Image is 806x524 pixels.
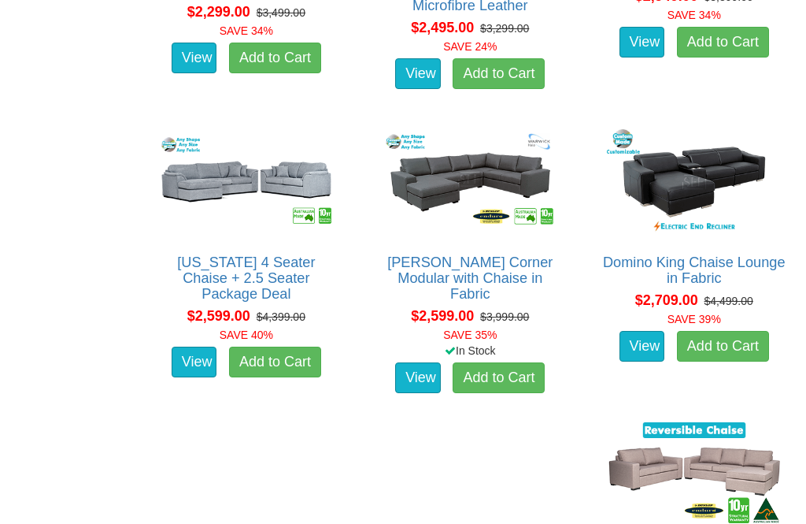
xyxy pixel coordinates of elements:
del: $3,999.00 [480,311,529,324]
a: Add to Cart [453,59,545,91]
font: SAVE 40% [220,329,273,342]
a: View [395,59,441,91]
a: Domino King Chaise Lounge in Fabric [603,255,786,287]
del: $4,499.00 [704,295,753,308]
font: SAVE 34% [667,9,721,22]
div: In Stock [367,344,573,359]
span: $2,299.00 [187,5,250,20]
a: Add to Cart [677,28,769,59]
span: $2,709.00 [635,293,698,309]
font: SAVE 34% [220,25,273,38]
a: View [619,332,665,363]
del: $3,499.00 [257,7,305,20]
del: $4,399.00 [257,311,305,324]
span: $2,599.00 [411,309,474,325]
a: [PERSON_NAME] Corner Modular with Chaise in Fabric [387,255,553,303]
a: Add to Cart [229,43,321,75]
font: SAVE 39% [667,314,721,326]
font: SAVE 35% [443,329,497,342]
a: View [172,347,217,379]
del: $3,299.00 [480,23,529,35]
img: Texas 4 Seater Chaise + 2.5 Seater Package Deal [155,126,338,239]
a: [US_STATE] 4 Seater Chaise + 2.5 Seater Package Deal [177,255,315,303]
img: Morton Corner Modular with Chaise in Fabric [379,126,561,239]
a: Add to Cart [453,363,545,395]
a: View [172,43,217,75]
a: Add to Cart [677,332,769,363]
a: View [395,363,441,395]
font: SAVE 24% [443,41,497,54]
a: View [619,28,665,59]
a: Add to Cart [229,347,321,379]
img: Domino King Chaise Lounge in Fabric [603,126,786,239]
span: $2,599.00 [187,309,250,325]
span: $2,495.00 [411,20,474,36]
